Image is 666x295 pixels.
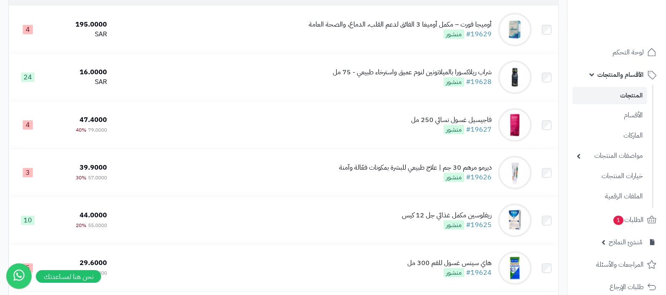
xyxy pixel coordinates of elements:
[88,269,107,277] span: 37.0000
[572,106,647,124] a: الأقسام
[498,251,532,285] img: هاي سينس غسول للفم 300 مل
[613,214,644,226] span: الطلبات
[50,68,107,77] div: 16.0000
[466,29,492,39] a: #19629
[444,268,464,277] span: منشور
[333,68,492,77] div: شراب ريلاكسورا بالميلاتونين لنوم عميق واسترخاء طبيعي - 75 مل
[498,60,532,94] img: شراب ريلاكسورا بالميلاتونين لنوم عميق واسترخاء طبيعي - 75 مل
[76,126,86,134] span: 40%
[444,30,464,39] span: منشور
[88,174,107,181] span: 57.0000
[23,25,33,34] span: 4
[597,69,644,81] span: الأقسام والمنتجات
[50,30,107,39] div: SAR
[498,203,532,237] img: ريفلوسين مكمل غذائي جل 12 كيس
[498,156,532,189] img: ديرمو مرهم 30 جم | علاج طبيعي للبشرة بمكونات فعّالة وآمنة
[596,259,644,271] span: المراجعات والأسئلة
[444,173,464,182] span: منشور
[444,77,464,87] span: منشور
[466,220,492,230] a: #19625
[613,46,644,58] span: لوحة التحكم
[80,162,107,173] span: 39.9000
[80,210,107,220] span: 44.0000
[444,125,464,134] span: منشور
[609,23,658,41] img: logo-2.png
[498,108,532,142] img: فاجيسيل غسول نسائي 250 مل
[444,220,464,230] span: منشور
[76,222,86,229] span: 20%
[402,211,492,220] div: ريفلوسين مكمل غذائي جل 12 كيس
[572,42,661,62] a: لوحة التحكم
[23,168,33,177] span: 3
[572,187,647,206] a: الملفات الرقمية
[88,126,107,134] span: 79.0000
[609,236,642,248] span: مُنشئ النماذج
[411,115,492,125] div: فاجيسيل غسول نسائي 250 مل
[76,174,86,181] span: 30%
[50,20,107,30] div: 195.0000
[498,13,532,46] img: أوميجا فورت – مكمل أوميغا 3 الفائق لدعم القلب، الدماغ، والصحة العامة
[466,77,492,87] a: #19628
[572,87,647,104] a: المنتجات
[466,172,492,182] a: #19626
[407,258,492,268] div: هاي سينس غسول للفم 300 مل
[572,127,647,145] a: الماركات
[21,216,35,225] span: 10
[309,20,492,30] div: أوميجا فورت – مكمل أوميغا 3 الفائق لدعم القلب، الدماغ، والصحة العامة
[466,268,492,278] a: #19624
[610,281,644,293] span: طلبات الإرجاع
[572,254,661,275] a: المراجعات والأسئلة
[23,120,33,130] span: 4
[88,222,107,229] span: 55.0000
[50,77,107,87] div: SAR
[572,167,647,185] a: خيارات المنتجات
[613,216,623,225] span: 1
[80,258,107,268] span: 29.6000
[466,124,492,135] a: #19627
[339,163,492,173] div: ديرمو مرهم 30 جم | علاج طبيعي للبشرة بمكونات فعّالة وآمنة
[572,147,647,165] a: مواصفات المنتجات
[572,210,661,230] a: الطلبات1
[76,269,86,277] span: 20%
[80,115,107,125] span: 47.4000
[21,73,35,82] span: 24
